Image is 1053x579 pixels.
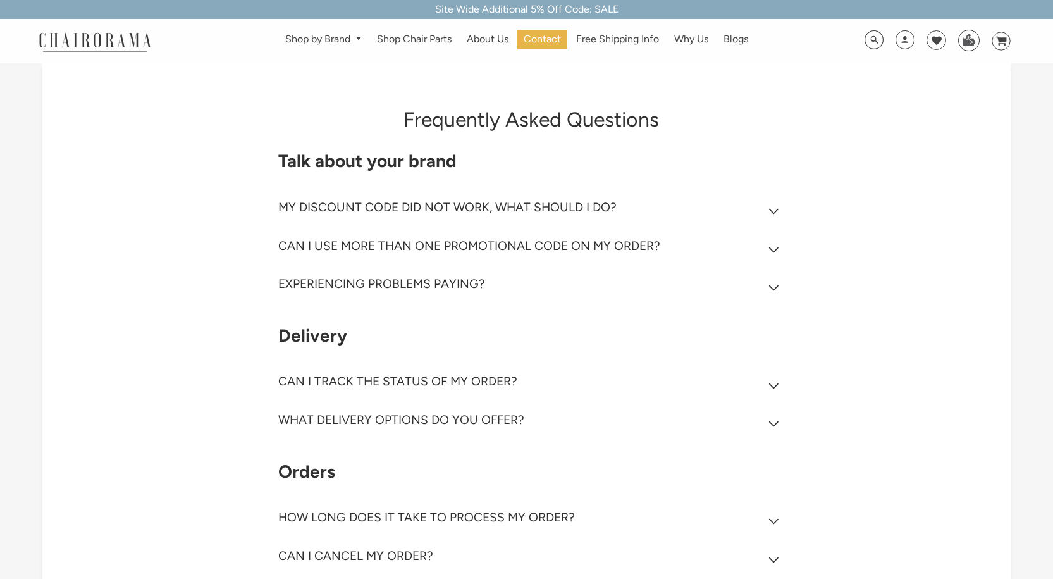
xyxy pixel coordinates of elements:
[724,33,748,46] span: Blogs
[460,30,515,49] a: About Us
[717,30,754,49] a: Blogs
[278,268,784,306] summary: EXPERIENCING PROBLEMS PAYING?
[278,151,784,172] h2: Talk about your brand
[278,413,524,427] h2: WHAT DELIVERY OPTIONS DO YOU OFFER?
[959,30,978,49] img: WhatsApp_Image_2024-07-12_at_16.23.01.webp
[371,30,458,49] a: Shop Chair Parts
[278,277,485,291] h2: EXPERIENCING PROBLEMS PAYING?
[278,461,784,483] h2: Orders
[213,108,849,132] h1: Frequently Asked Questions
[576,33,659,46] span: Free Shipping Info
[668,30,715,49] a: Why Us
[524,33,561,46] span: Contact
[278,540,784,578] summary: CAN I CANCEL MY ORDER?
[278,501,784,540] summary: HOW LONG DOES IT TAKE TO PROCESS MY ORDER?
[377,33,452,46] span: Shop Chair Parts
[32,30,158,53] img: chairorama
[278,549,433,563] h2: CAN I CANCEL MY ORDER?
[278,200,617,215] h2: MY DISCOUNT CODE DID NOT WORK, WHAT SHOULD I DO?
[570,30,665,49] a: Free Shipping Info
[278,365,784,404] summary: CAN I TRACK THE STATUS OF MY ORDER?
[278,404,784,442] summary: WHAT DELIVERY OPTIONS DO YOU OFFER?
[279,30,368,49] a: Shop by Brand
[278,230,784,268] summary: CAN I USE MORE THAN ONE PROMOTIONAL CODE ON MY ORDER?
[278,325,784,347] h2: Delivery
[517,30,567,49] a: Contact
[278,374,517,389] h2: CAN I TRACK THE STATUS OF MY ORDER?
[278,239,660,253] h2: CAN I USE MORE THAN ONE PROMOTIONAL CODE ON MY ORDER?
[467,33,508,46] span: About Us
[212,30,822,53] nav: DesktopNavigation
[674,33,708,46] span: Why Us
[278,191,784,230] summary: MY DISCOUNT CODE DID NOT WORK, WHAT SHOULD I DO?
[278,510,575,525] h2: HOW LONG DOES IT TAKE TO PROCESS MY ORDER?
